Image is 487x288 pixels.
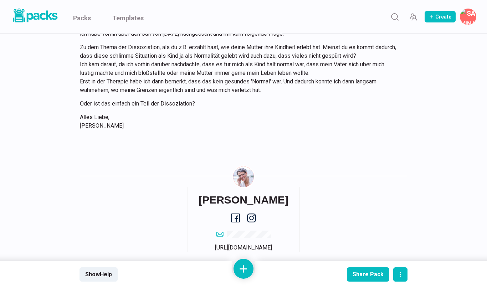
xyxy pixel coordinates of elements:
button: actions [393,267,407,282]
button: ShowHelp [80,267,118,282]
div: Share Pack [353,271,384,278]
button: Share Pack [347,267,389,282]
button: Manage Team Invites [406,10,420,24]
button: Savina Tilmann [460,9,476,25]
h6: [PERSON_NAME] [199,194,288,206]
a: [URL][DOMAIN_NAME] [215,244,272,251]
button: Search [388,10,402,24]
button: Create Pack [425,11,456,22]
a: facebook [231,214,240,222]
a: Packs logo [11,7,59,26]
a: email [216,230,271,238]
p: Oder ist das einfach ein Teil der Dissoziation? [80,99,399,108]
img: Savina Tilmann [233,166,254,187]
p: Alles Liebe, [PERSON_NAME] [80,113,399,130]
img: Packs logo [11,7,59,24]
a: instagram [247,214,256,222]
p: Zu dem Thema der Dissoziation, als du z.B. erzählt hast, wie deine Mutter ihre Kindheit erlebt ha... [80,43,399,94]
